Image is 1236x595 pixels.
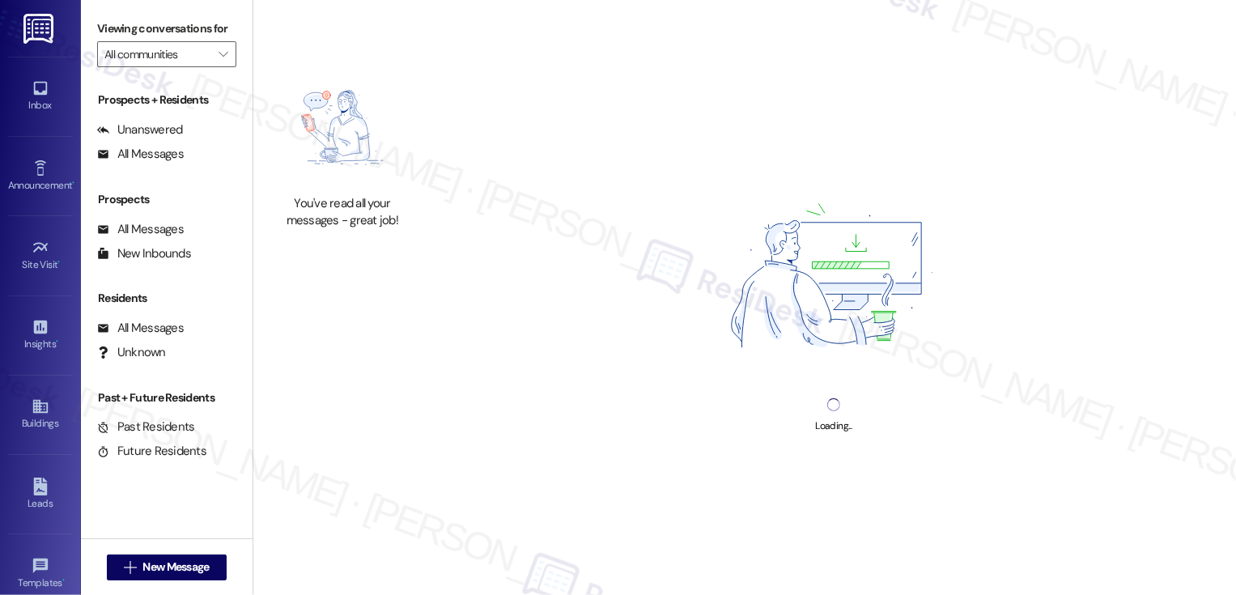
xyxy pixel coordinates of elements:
[104,41,210,67] input: All communities
[97,245,191,262] div: New Inbounds
[142,559,209,576] span: New Message
[271,195,414,230] div: You've read all your messages - great job!
[62,575,65,586] span: •
[97,419,195,436] div: Past Residents
[81,389,253,406] div: Past + Future Residents
[97,221,184,238] div: All Messages
[8,393,73,436] a: Buildings
[81,290,253,307] div: Residents
[97,16,236,41] label: Viewing conversations for
[72,177,74,189] span: •
[8,234,73,278] a: Site Visit •
[81,191,253,208] div: Prospects
[8,74,73,118] a: Inbox
[97,320,184,337] div: All Messages
[271,68,414,187] img: empty-state
[8,313,73,357] a: Insights •
[81,91,253,108] div: Prospects + Residents
[56,336,58,347] span: •
[97,443,206,460] div: Future Residents
[97,146,184,163] div: All Messages
[58,257,61,268] span: •
[107,555,227,580] button: New Message
[219,48,227,61] i: 
[124,561,136,574] i: 
[8,473,73,516] a: Leads
[815,418,852,435] div: Loading...
[23,14,57,44] img: ResiDesk Logo
[97,121,183,138] div: Unanswered
[97,344,166,361] div: Unknown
